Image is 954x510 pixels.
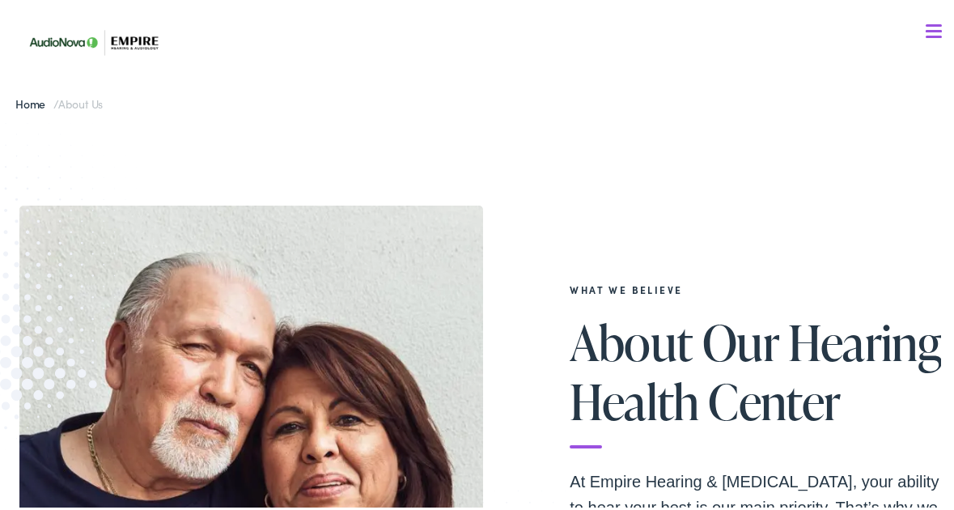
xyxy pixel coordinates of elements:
span: Our [702,312,779,366]
span: Center [708,372,840,425]
span: / [15,92,103,108]
span: Health [570,372,698,425]
span: Hearing [788,312,941,366]
h2: What We Believe [570,281,947,292]
span: About [570,312,693,366]
span: About Us [58,92,103,108]
a: Home [15,92,53,108]
a: What We Offer [32,65,947,115]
